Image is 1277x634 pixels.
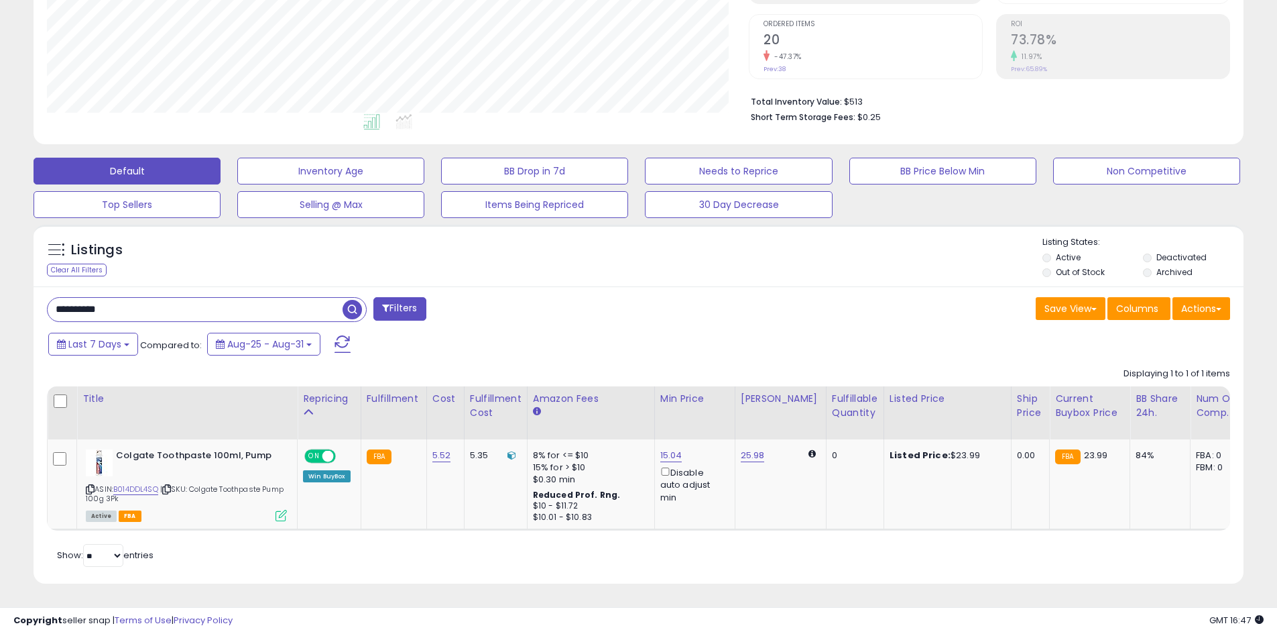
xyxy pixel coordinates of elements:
label: Out of Stock [1056,266,1105,278]
div: Disable auto adjust min [660,465,725,504]
div: Min Price [660,392,729,406]
div: Listed Price [890,392,1006,406]
a: Terms of Use [115,614,172,627]
button: Last 7 Days [48,333,138,356]
span: OFF [334,451,355,462]
button: Inventory Age [237,158,424,184]
div: ASIN: [86,450,287,520]
a: Privacy Policy [174,614,233,627]
button: Filters [373,297,426,321]
label: Active [1056,252,1081,263]
small: Prev: 38 [764,65,786,73]
b: Total Inventory Value: [751,96,842,107]
div: 15% for > $10 [533,462,644,474]
b: Reduced Prof. Rng. [533,489,621,500]
button: Selling @ Max [237,191,424,218]
label: Deactivated [1156,252,1207,263]
div: 0 [832,450,873,462]
div: 5.35 [470,450,517,462]
li: $513 [751,93,1220,109]
small: Prev: 65.89% [1011,65,1047,73]
div: Fulfillment Cost [470,392,522,420]
small: -47.37% [770,52,802,62]
div: Ship Price [1017,392,1044,420]
div: [PERSON_NAME] [741,392,820,406]
small: FBA [1055,450,1080,464]
button: BB Price Below Min [849,158,1036,184]
div: seller snap | | [13,615,233,627]
button: Actions [1172,297,1230,320]
div: Fulfillable Quantity [832,392,878,420]
b: Short Term Storage Fees: [751,111,855,123]
span: Show: entries [57,549,154,562]
span: 23.99 [1084,449,1108,462]
div: $23.99 [890,450,1001,462]
div: Displaying 1 to 1 of 1 items [1123,368,1230,380]
span: All listings currently available for purchase on Amazon [86,511,117,522]
b: Listed Price: [890,449,951,462]
span: | SKU: Colgate Toothpaste Pump 100g 3Pk [86,484,284,504]
button: Save View [1036,297,1105,320]
div: BB Share 24h. [1136,392,1184,420]
small: Amazon Fees. [533,406,541,418]
div: $0.30 min [533,474,644,486]
div: Clear All Filters [47,264,107,276]
div: $10 - $11.72 [533,500,644,512]
h5: Listings [71,241,123,260]
a: 5.52 [432,449,451,462]
img: 31jxMI5DKKL._SL40_.jpg [86,450,113,476]
div: Win BuyBox [303,470,351,482]
span: Columns [1116,302,1158,315]
button: 30 Day Decrease [645,191,832,218]
div: Title [82,392,292,406]
div: Fulfillment [367,392,421,406]
button: Default [34,158,221,184]
div: 0.00 [1017,450,1039,462]
h2: 20 [764,32,982,50]
button: Columns [1107,297,1170,320]
button: BB Drop in 7d [441,158,628,184]
p: Listing States: [1042,236,1243,249]
span: ROI [1011,21,1229,28]
strong: Copyright [13,614,62,627]
button: Non Competitive [1053,158,1240,184]
label: Archived [1156,266,1193,278]
div: 8% for <= $10 [533,450,644,462]
span: Aug-25 - Aug-31 [227,337,304,351]
div: Num of Comp. [1196,392,1245,420]
div: Current Buybox Price [1055,392,1124,420]
div: 84% [1136,450,1180,462]
span: ON [306,451,322,462]
span: 2025-09-8 16:47 GMT [1209,614,1264,627]
span: Compared to: [140,339,202,352]
b: Colgate Toothpaste 100ml, Pump [116,450,279,466]
div: Amazon Fees [533,392,649,406]
a: B014DDL4SQ [113,484,158,495]
button: Aug-25 - Aug-31 [207,333,320,356]
span: Ordered Items [764,21,982,28]
div: Repricing [303,392,355,406]
a: 15.04 [660,449,682,462]
span: $0.25 [857,111,881,123]
button: Items Being Repriced [441,191,628,218]
small: 11.97% [1017,52,1042,62]
button: Top Sellers [34,191,221,218]
div: FBA: 0 [1196,450,1240,462]
span: FBA [119,511,141,522]
span: Last 7 Days [68,337,121,351]
button: Needs to Reprice [645,158,832,184]
a: 25.98 [741,449,765,462]
h2: 73.78% [1011,32,1229,50]
div: $10.01 - $10.83 [533,512,644,523]
small: FBA [367,450,391,464]
div: Cost [432,392,459,406]
div: FBM: 0 [1196,462,1240,474]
